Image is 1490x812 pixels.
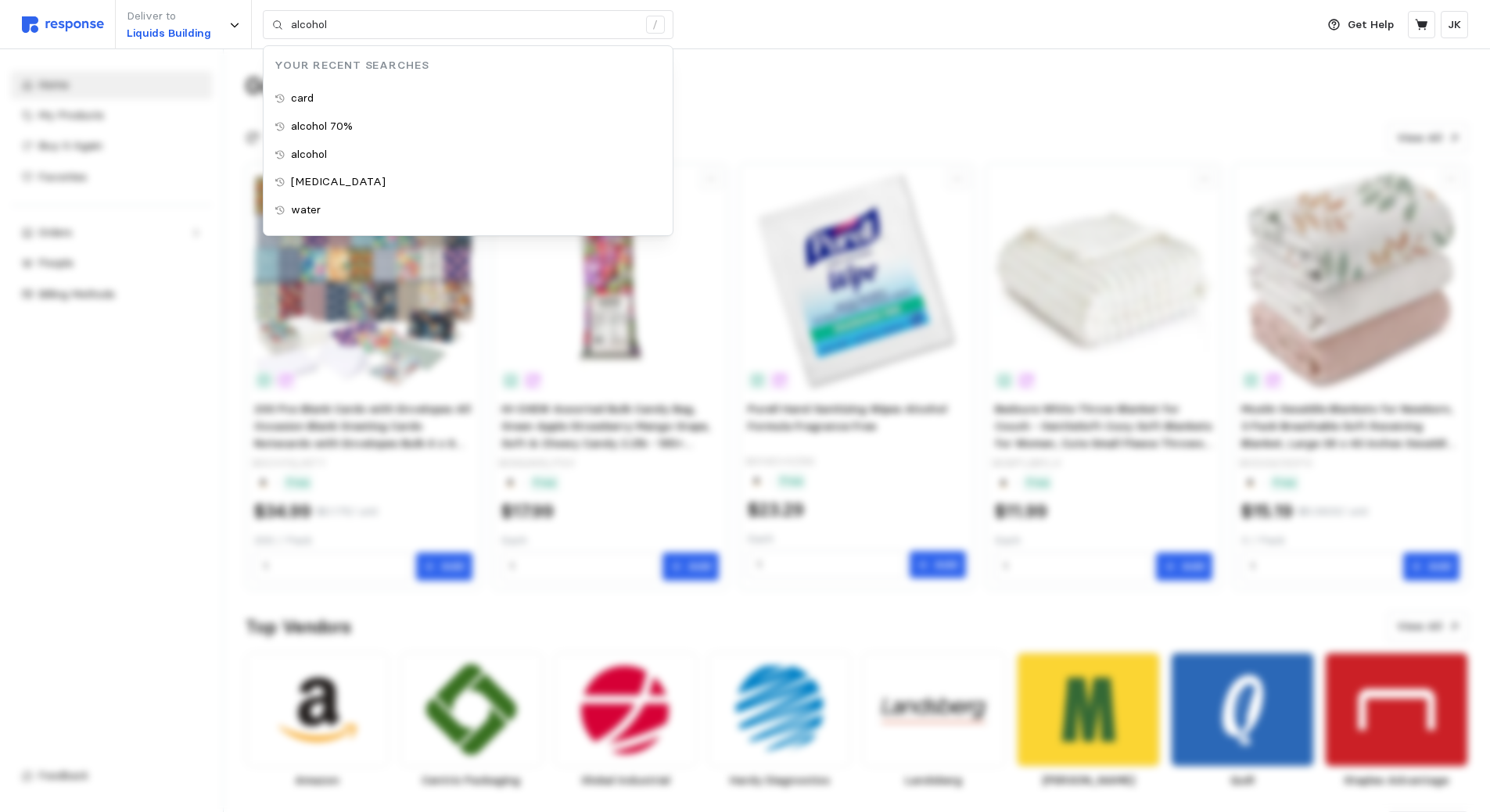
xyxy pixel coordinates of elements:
[1441,11,1468,38] button: JK
[127,8,211,25] p: Deliver to
[291,173,386,191] p: [MEDICAL_DATA]
[1448,16,1461,34] p: JK
[127,25,211,42] p: Liquids Building
[291,202,321,219] p: water
[291,11,637,39] input: Search for a product name or SKU
[264,57,673,74] p: Your Recent Searches
[291,90,314,107] p: card
[22,16,104,33] img: svg%3e
[291,146,327,163] p: alcohol
[646,16,665,34] div: /
[1319,10,1403,40] button: Get Help
[1348,16,1394,34] p: Get Help
[291,118,353,135] p: alcohol 70%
